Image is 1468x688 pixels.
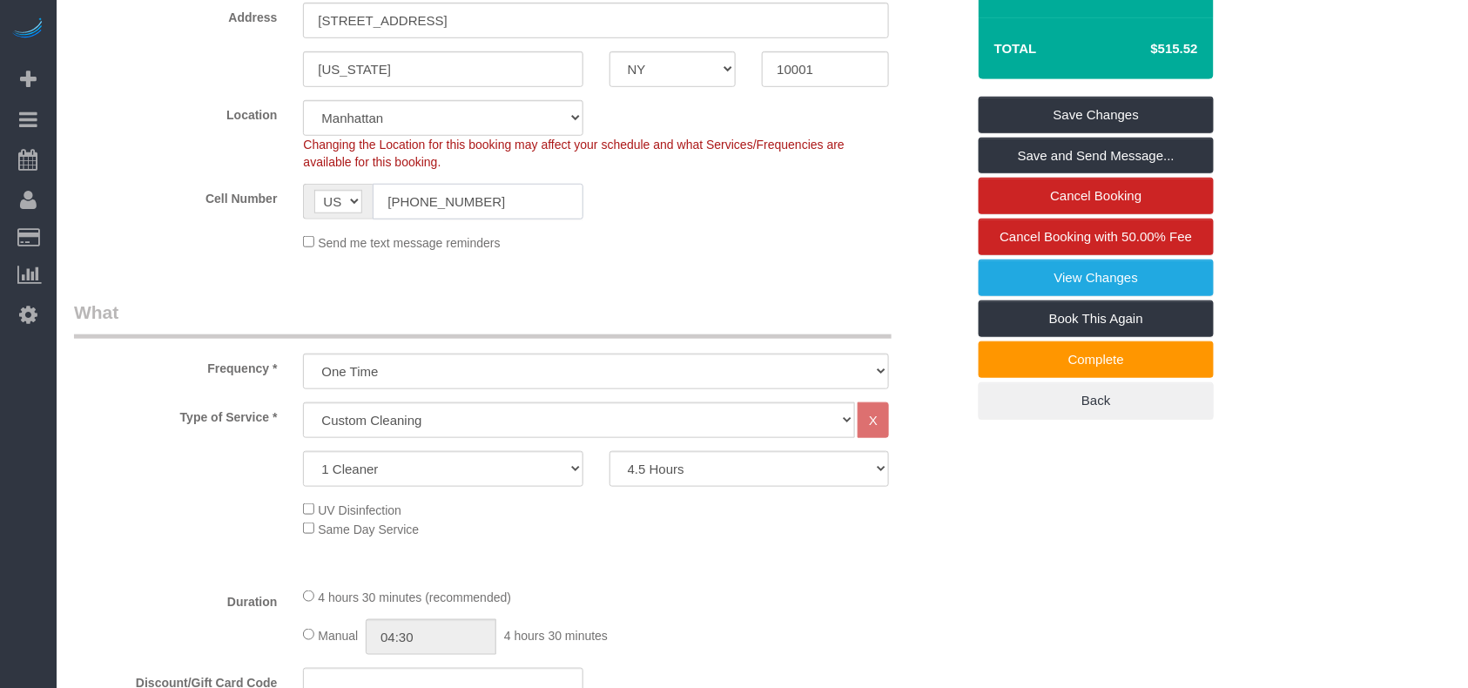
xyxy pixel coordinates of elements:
label: Location [61,100,290,124]
a: Cancel Booking with 50.00% Fee [979,219,1214,255]
label: Type of Service * [61,402,290,426]
span: Changing the Location for this booking may affect your schedule and what Services/Frequencies are... [303,138,845,169]
label: Duration [61,587,290,610]
a: Back [979,382,1214,419]
a: Cancel Booking [979,178,1214,214]
img: Automaid Logo [10,17,45,42]
input: City [303,51,582,87]
span: Manual [318,629,358,643]
legend: What [74,300,892,339]
span: Cancel Booking with 50.00% Fee [1000,229,1193,244]
h4: $515.52 [1099,42,1198,57]
a: Complete [979,341,1214,378]
a: View Changes [979,260,1214,296]
span: Same Day Service [318,523,419,536]
span: Send me text message reminders [318,236,500,250]
span: 4 hours 30 minutes (recommended) [318,590,511,604]
label: Frequency * [61,354,290,377]
span: 4 hours 30 minutes [504,629,608,643]
strong: Total [994,41,1037,56]
a: Save Changes [979,97,1214,133]
a: Save and Send Message... [979,138,1214,174]
input: Cell Number [373,184,582,219]
input: Zip Code [762,51,889,87]
label: Cell Number [61,184,290,207]
span: UV Disinfection [318,503,401,517]
label: Address [61,3,290,26]
a: Book This Again [979,300,1214,337]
